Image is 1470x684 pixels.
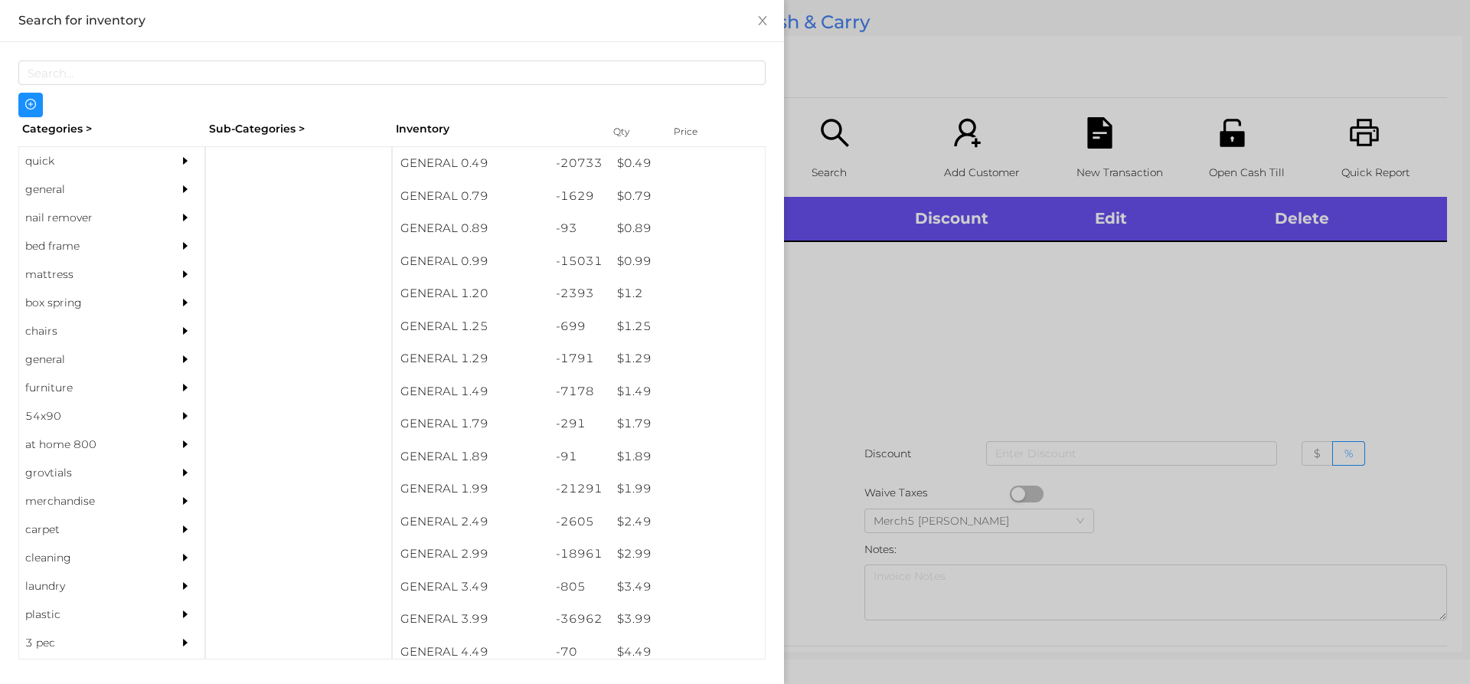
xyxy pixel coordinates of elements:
[19,572,158,601] div: laundry
[19,175,158,204] div: general
[180,326,191,336] i: icon: caret-right
[18,117,205,141] div: Categories >
[18,61,766,85] input: Search...
[548,407,610,440] div: -291
[393,245,548,278] div: GENERAL 0.99
[609,277,765,310] div: $ 1.2
[393,342,548,375] div: GENERAL 1.29
[393,407,548,440] div: GENERAL 1.79
[670,121,731,142] div: Price
[19,289,158,317] div: box spring
[548,277,610,310] div: -2393
[180,212,191,223] i: icon: caret-right
[180,609,191,620] i: icon: caret-right
[18,93,43,117] button: icon: plus-circle
[609,245,765,278] div: $ 0.99
[393,506,548,538] div: GENERAL 2.49
[180,467,191,478] i: icon: caret-right
[180,581,191,591] i: icon: caret-right
[180,439,191,450] i: icon: caret-right
[609,180,765,213] div: $ 0.79
[548,571,610,604] div: -805
[180,637,191,648] i: icon: caret-right
[19,459,158,487] div: grovtials
[548,603,610,636] div: -36962
[548,440,610,473] div: -91
[609,375,765,408] div: $ 1.49
[609,603,765,636] div: $ 3.99
[180,411,191,421] i: icon: caret-right
[180,155,191,166] i: icon: caret-right
[393,212,548,245] div: GENERAL 0.89
[609,310,765,343] div: $ 1.25
[609,342,765,375] div: $ 1.29
[548,180,610,213] div: -1629
[756,15,769,27] i: icon: close
[19,317,158,345] div: chairs
[19,147,158,175] div: quick
[393,636,548,669] div: GENERAL 4.49
[19,515,158,544] div: carpet
[393,440,548,473] div: GENERAL 1.89
[19,601,158,629] div: plastic
[609,212,765,245] div: $ 0.89
[180,382,191,393] i: icon: caret-right
[393,538,548,571] div: GENERAL 2.99
[393,473,548,506] div: GENERAL 1.99
[19,374,158,402] div: furniture
[180,552,191,563] i: icon: caret-right
[609,538,765,571] div: $ 2.99
[548,636,610,669] div: -70
[19,345,158,374] div: general
[609,636,765,669] div: $ 4.49
[609,147,765,180] div: $ 0.49
[393,571,548,604] div: GENERAL 3.49
[19,544,158,572] div: cleaning
[548,473,610,506] div: -21291
[548,310,610,343] div: -699
[548,212,610,245] div: -93
[393,310,548,343] div: GENERAL 1.25
[393,180,548,213] div: GENERAL 0.79
[180,184,191,195] i: icon: caret-right
[609,440,765,473] div: $ 1.89
[548,245,610,278] div: -15031
[19,260,158,289] div: mattress
[609,506,765,538] div: $ 2.49
[19,430,158,459] div: at home 800
[19,232,158,260] div: bed frame
[548,538,610,571] div: -18961
[180,524,191,535] i: icon: caret-right
[548,342,610,375] div: -1791
[548,375,610,408] div: -7178
[393,277,548,310] div: GENERAL 1.20
[180,354,191,365] i: icon: caret-right
[18,12,766,29] div: Search for inventory
[19,629,158,657] div: 3 pec
[396,121,594,137] div: Inventory
[609,473,765,506] div: $ 1.99
[609,407,765,440] div: $ 1.79
[180,496,191,506] i: icon: caret-right
[180,269,191,280] i: icon: caret-right
[609,571,765,604] div: $ 3.49
[393,147,548,180] div: GENERAL 0.49
[19,204,158,232] div: nail remover
[180,241,191,251] i: icon: caret-right
[19,487,158,515] div: merchandise
[548,147,610,180] div: -20733
[19,402,158,430] div: 54x90
[609,121,655,142] div: Qty
[548,506,610,538] div: -2605
[393,603,548,636] div: GENERAL 3.99
[180,297,191,308] i: icon: caret-right
[205,117,392,141] div: Sub-Categories >
[393,375,548,408] div: GENERAL 1.49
